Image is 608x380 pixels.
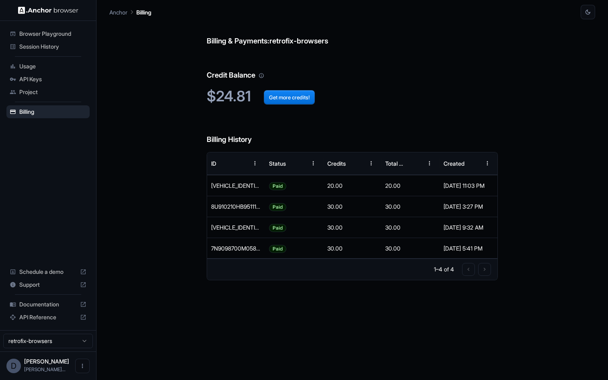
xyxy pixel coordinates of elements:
[323,175,382,196] div: 20.00
[466,156,480,170] button: Sort
[19,30,86,38] span: Browser Playground
[6,298,90,311] div: Documentation
[444,175,494,196] div: [DATE] 11:03 PM
[19,300,77,308] span: Documentation
[269,238,286,259] span: Paid
[269,176,286,196] span: Paid
[444,217,494,238] div: [DATE] 9:32 AM
[207,175,265,196] div: 08T95262MW0586048
[381,238,440,259] div: 30.00
[207,118,498,146] h6: Billing History
[6,359,21,373] div: D
[19,88,86,96] span: Project
[480,156,495,170] button: Menu
[306,156,320,170] button: Menu
[364,156,378,170] button: Menu
[207,217,265,238] div: 5HX60515W66250531
[269,160,286,167] div: Status
[233,156,248,170] button: Sort
[75,359,90,373] button: Open menu
[323,196,382,217] div: 30.00
[207,196,265,217] div: 8U910210HB951113P
[434,265,454,273] p: 1–4 of 4
[6,311,90,324] div: API Reference
[207,88,498,105] h2: $24.81
[6,73,90,86] div: API Keys
[269,218,286,238] span: Paid
[207,53,498,81] h6: Credit Balance
[385,160,407,167] div: Total Cost
[207,238,265,259] div: 7N9098700M058344F
[248,156,262,170] button: Menu
[327,160,346,167] div: Credits
[109,8,127,16] p: Anchor
[381,217,440,238] div: 30.00
[6,278,90,291] div: Support
[211,160,216,167] div: ID
[444,238,494,259] div: [DATE] 5:41 PM
[19,43,86,51] span: Session History
[207,19,498,47] h6: Billing & Payments: retrofix-browsers
[19,313,77,321] span: API Reference
[24,358,69,365] span: Daniel Portela
[408,156,422,170] button: Sort
[259,73,264,78] svg: Your credit balance will be consumed as you use the API. Visit the usage page to view a breakdown...
[264,90,315,105] button: Get more credits!
[24,366,66,372] span: daniel@retrofix.ai
[422,156,437,170] button: Menu
[6,27,90,40] div: Browser Playground
[269,197,286,217] span: Paid
[444,160,464,167] div: Created
[323,238,382,259] div: 30.00
[19,268,77,276] span: Schedule a demo
[18,6,78,14] img: Anchor Logo
[19,62,86,70] span: Usage
[6,105,90,118] div: Billing
[19,108,86,116] span: Billing
[6,265,90,278] div: Schedule a demo
[6,60,90,73] div: Usage
[349,156,364,170] button: Sort
[381,196,440,217] div: 30.00
[444,196,494,217] div: [DATE] 3:27 PM
[292,156,306,170] button: Sort
[136,8,151,16] p: Billing
[6,86,90,99] div: Project
[381,175,440,196] div: 20.00
[109,8,151,16] nav: breadcrumb
[6,40,90,53] div: Session History
[323,217,382,238] div: 30.00
[19,75,86,83] span: API Keys
[19,281,77,289] span: Support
